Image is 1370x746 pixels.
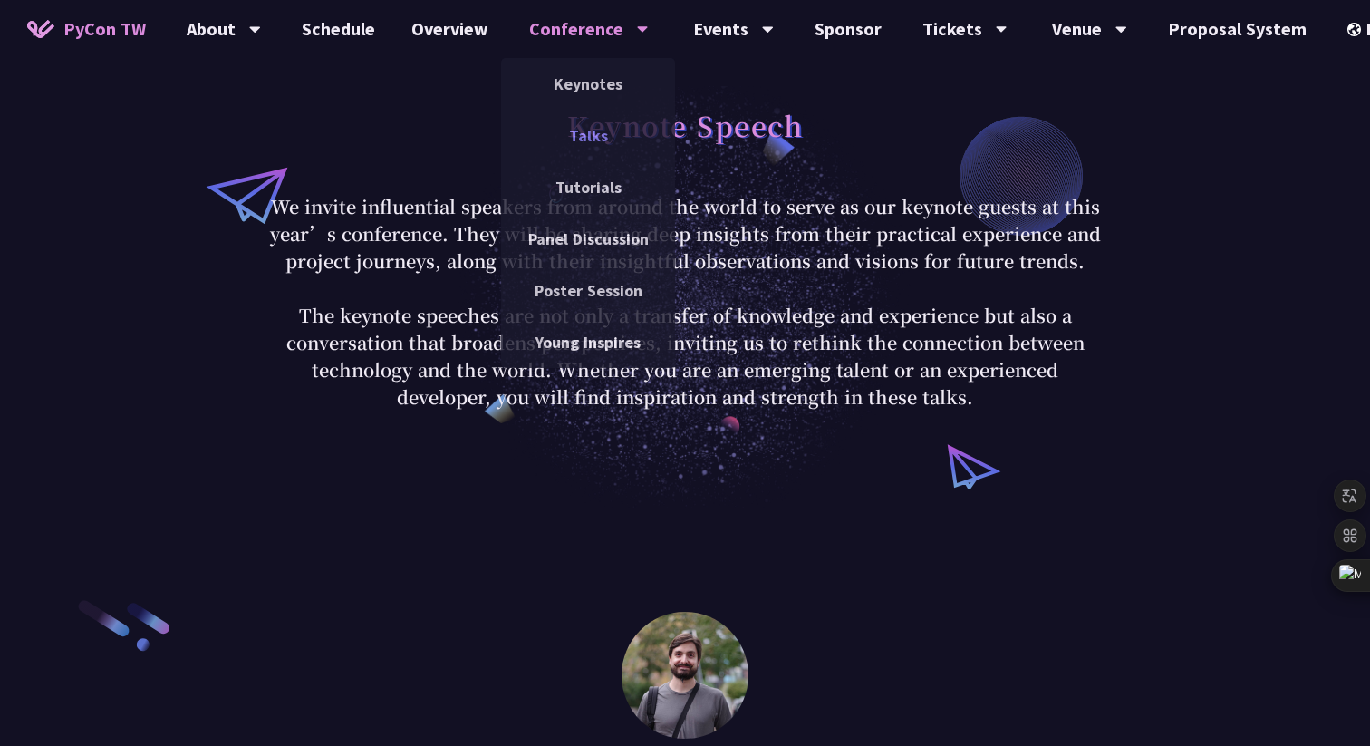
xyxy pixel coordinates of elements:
[501,218,675,260] a: Panel Discussion
[501,63,675,105] a: Keynotes
[501,269,675,312] a: Poster Session
[501,321,675,363] a: Young Inspires
[63,15,146,43] span: PyCon TW
[567,98,803,152] h1: Keynote Speech
[27,20,54,38] img: Home icon of PyCon TW 2025
[501,114,675,157] a: Talks
[264,193,1106,411] p: We invite influential speakers from around the world to serve as our keynote guests at this year’...
[501,166,675,208] a: Tutorials
[9,6,164,52] a: PyCon TW
[1347,23,1365,36] img: Locale Icon
[622,612,748,739] img: Sebastián Ramírez (tiangolo)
